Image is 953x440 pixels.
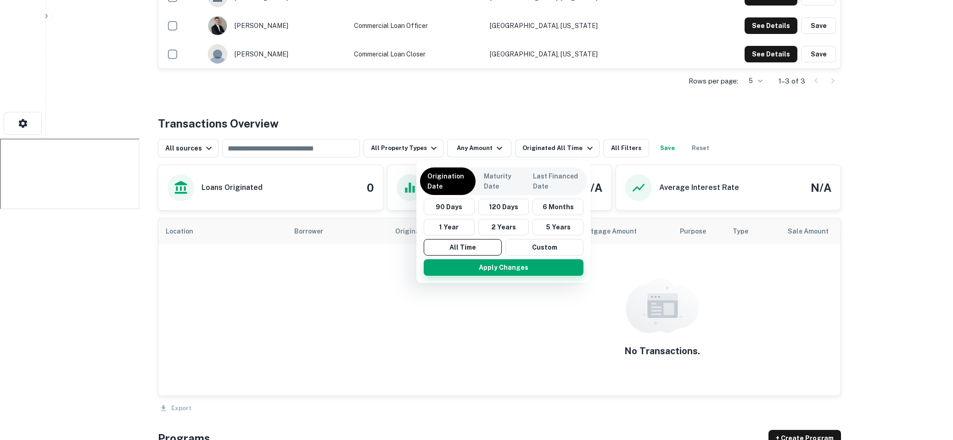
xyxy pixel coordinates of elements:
[427,171,468,191] p: Origination Date
[484,171,517,191] p: Maturity Date
[533,219,583,235] button: 5 Years
[424,219,475,235] button: 1 Year
[424,239,502,256] button: All Time
[424,259,583,276] button: Apply Changes
[478,219,529,235] button: 2 Years
[533,171,580,191] p: Last Financed Date
[907,367,953,411] iframe: Chat Widget
[505,239,583,256] button: Custom
[424,199,475,215] button: 90 Days
[533,199,583,215] button: 6 Months
[478,199,529,215] button: 120 Days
